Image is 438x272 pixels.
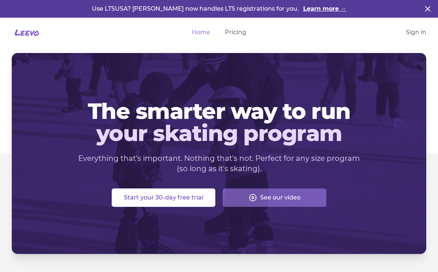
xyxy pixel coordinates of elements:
[223,188,326,207] button: See our video
[225,28,246,37] a: Pricing
[406,28,426,37] a: Sign in
[92,5,300,12] span: Use LTSUSA? [PERSON_NAME] now handles LTS registrations for you.
[260,193,301,202] span: See our video
[24,100,414,122] span: The smarter way to run
[24,122,414,144] span: your skating program
[341,5,347,12] span: →
[78,153,360,174] p: Everything that's important. Nothing that's not. Perfect for any size program (so long as it's sk...
[12,27,39,38] a: Leevo
[303,4,347,13] a: Learn more
[192,28,210,37] a: Home
[112,188,215,207] button: Start your 30-day free trial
